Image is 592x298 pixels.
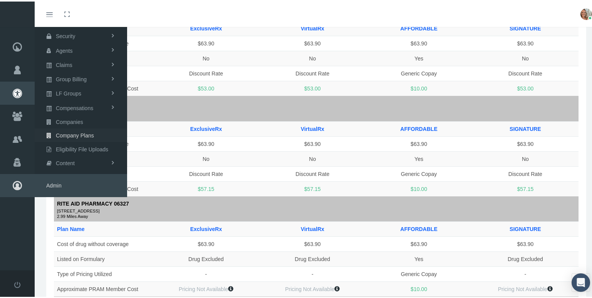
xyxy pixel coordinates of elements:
td: Discount Rate [259,65,366,80]
td: Yes [366,250,472,265]
div: Open Intercom Messenger [572,272,590,290]
td: $57.15 [153,180,259,195]
th: VirtualRx [259,120,366,135]
small: [STREET_ADDRESS] [57,206,575,213]
span: Company Plans [56,127,94,141]
small: 2.31 Miles Away [57,113,575,117]
td: Yes [366,150,472,165]
td: $63.90 [366,135,472,150]
td: $63.90 [153,135,259,150]
a: Security [35,28,127,41]
span: Eligibility File Uploads [56,141,108,154]
a: Company Plans [35,127,127,141]
b: RITE AID PHARMACY 06327 [57,199,129,205]
td: Type of Pricing Utilized [54,265,153,280]
td: $53.00 [259,80,366,95]
td: Generic Copay [366,265,472,280]
span: Content [56,155,75,168]
td: Cost of drug without coverage [54,235,153,250]
td: Listed on Formulary [54,250,153,265]
td: Yes [366,50,472,65]
td: $63.90 [153,35,259,50]
td: No [259,50,366,65]
td: $10.00 [366,80,472,95]
small: 2.99 Miles Away [57,213,575,217]
td: $63.90 [366,235,472,250]
small: [GEOGRAPHIC_DATA] [57,106,575,113]
th: SIGNATURE [472,220,579,235]
a: Group Billing [35,71,127,84]
td: $63.90 [472,135,579,150]
a: Compensations [35,99,127,113]
td: Discount Rate [153,165,259,180]
img: S_Profile_Picture_15372.jpg [580,7,592,18]
td: $10.00 [366,280,472,295]
span: Compensations [56,100,93,113]
td: No [153,50,259,65]
a: Agents [35,42,127,55]
td: No [153,150,259,165]
td: $63.90 [259,35,366,50]
td: $63.90 [472,235,579,250]
th: AFFORDABLE [366,120,472,135]
a: Content [35,155,127,168]
td: Discount Rate [472,165,579,180]
td: Discount Rate [472,65,579,80]
td: Discount Rate [259,165,366,180]
span: LF Groups [56,85,81,99]
th: Plan Name [54,220,153,235]
td: Pricing Not Available [472,280,579,295]
th: SIGNATURE [472,120,579,135]
td: Drug Excluded [472,250,579,265]
td: Approximate PRAM Member Cost [54,280,153,295]
a: LF Groups [35,85,127,99]
td: No [472,50,579,65]
td: $53.00 [472,80,579,95]
span: Group Billing [56,71,87,84]
td: - [259,265,366,280]
a: Eligibility File Uploads [35,141,127,154]
td: Generic Copay [366,65,472,80]
td: Generic Copay [366,165,472,180]
th: SIGNATURE [472,20,579,35]
th: ExclusiveRx [153,120,259,135]
th: ExclusiveRx [153,20,259,35]
td: $63.90 [259,235,366,250]
th: ExclusiveRx [153,220,259,235]
span: Security [56,28,75,41]
td: $63.90 [472,35,579,50]
span: Companies [56,114,83,127]
td: Drug Excluded [259,250,366,265]
td: No [259,150,366,165]
td: $10.00 [366,180,472,195]
td: $63.90 [366,35,472,50]
th: VirtualRx [259,20,366,35]
th: AFFORDABLE [366,20,472,35]
span: Agents [56,43,73,56]
td: Pricing Not Available [153,280,259,295]
td: $63.90 [259,135,366,150]
th: VirtualRx [259,220,366,235]
td: Drug Excluded [153,250,259,265]
td: - [472,265,579,280]
td: $53.00 [153,80,259,95]
span: File Processing [56,169,93,182]
td: Pricing Not Available [259,280,366,295]
td: $57.15 [259,180,366,195]
td: No [472,150,579,165]
span: Claims [56,57,72,70]
a: Claims [35,57,127,70]
a: Companies [35,114,127,127]
th: AFFORDABLE [366,220,472,235]
span: Admin [35,172,127,196]
td: Discount Rate [153,65,259,80]
td: $57.15 [472,180,579,195]
td: $63.90 [153,235,259,250]
a: File Processing [35,169,127,182]
td: - [153,265,259,280]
